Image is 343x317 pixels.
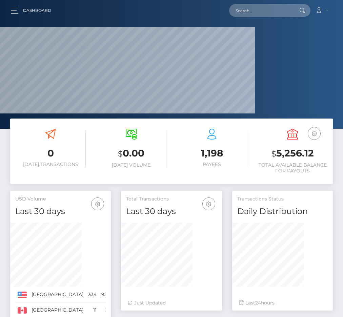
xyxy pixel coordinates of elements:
[29,287,86,302] td: [GEOGRAPHIC_DATA]
[126,206,217,217] h4: Last 30 days
[118,149,123,158] small: $
[177,147,247,160] h3: 1,198
[99,287,120,302] td: 95.43%
[126,196,217,203] h5: Total Transactions
[23,3,51,18] a: Dashboard
[15,206,106,217] h4: Last 30 days
[18,307,27,313] img: CA.png
[257,162,328,174] h6: Total Available Balance for Payouts
[229,4,293,17] input: Search...
[271,149,276,158] small: $
[18,292,27,298] img: US.png
[15,196,106,203] h5: USD Volume
[128,299,215,307] div: Just Updated
[15,162,86,167] h6: [DATE] Transactions
[237,206,328,217] h4: Daily Distribution
[96,162,166,168] h6: [DATE] Volume
[15,147,86,160] h3: 0
[177,162,247,167] h6: Payees
[239,299,326,307] div: Last hours
[86,287,99,302] td: 334
[257,147,328,161] h3: 5,256.12
[255,300,261,306] span: 24
[96,147,166,161] h3: 0.00
[237,196,328,203] h5: Transactions Status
